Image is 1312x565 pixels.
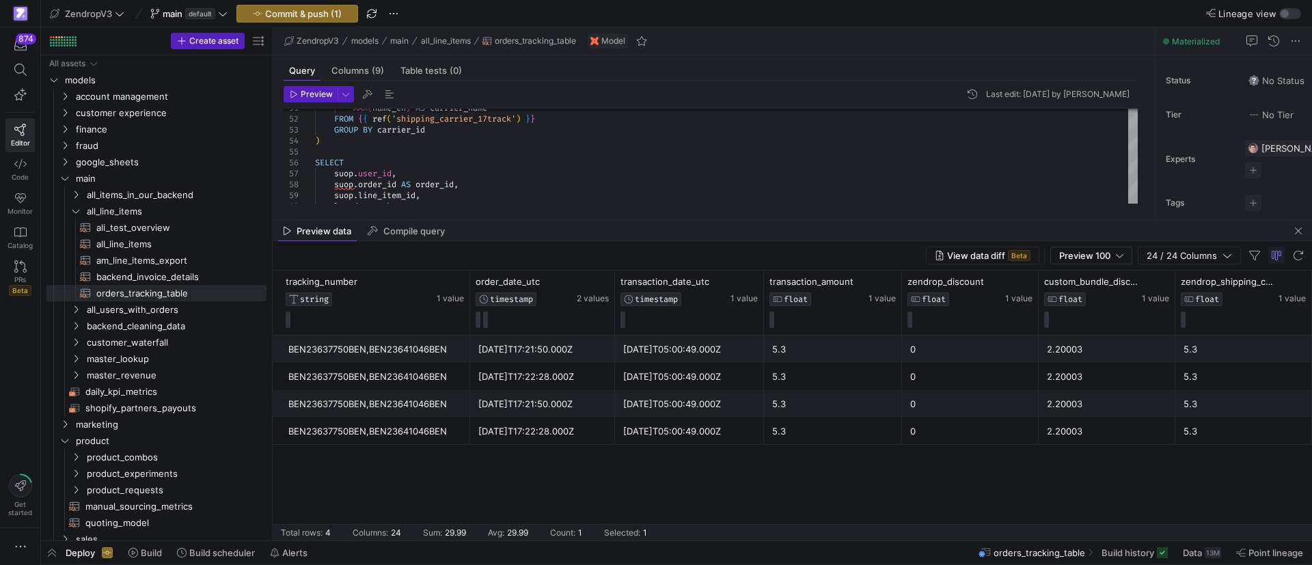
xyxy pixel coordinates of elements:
[423,528,442,538] div: Sum:
[46,514,266,531] div: Press SPACE to select this row.
[96,269,251,285] span: backend_invoice_details​​​​​​​​​​
[1279,294,1306,303] span: 1 value
[1184,363,1304,390] div: 5.3
[297,227,351,236] span: Preview data
[1248,75,1259,86] img: No status
[353,168,358,179] span: .
[281,528,323,538] div: Total rows:
[301,89,333,99] span: Preview
[363,113,368,124] span: {
[947,250,1005,261] span: View data diff
[46,465,266,482] div: Press SPACE to select this row.
[331,66,384,75] span: Columns
[550,528,575,538] div: Count:
[5,118,35,152] a: Editor
[46,383,266,400] div: Press SPACE to select this row.
[76,122,264,137] span: finance
[171,541,261,564] button: Build scheduler
[49,59,85,68] div: All assets
[1047,363,1167,390] div: 2.20003
[454,179,459,190] span: ,
[1248,143,1259,154] img: https://storage.googleapis.com/y42-prod-data-exchange/images/G2kHvxVlt02YItTmblwfhPy4mK5SfUxFU6Tr...
[46,318,266,334] div: Press SPACE to select this row.
[910,363,1030,390] div: 0
[147,5,231,23] button: maindefault
[348,33,382,49] button: models
[392,168,396,179] span: ,
[387,33,412,49] button: main
[392,113,516,124] span: 'shipping_carrier_17track'
[623,391,756,417] div: [DATE]T05:00:49.000Z
[344,201,401,212] span: order_number
[507,528,528,538] div: 29.99
[46,252,266,268] div: Press SPACE to select this row.
[353,179,358,190] span: .
[530,113,535,124] span: }
[358,168,392,179] span: user_id
[922,294,946,304] span: FLOAT
[478,363,607,390] div: [DATE]T17:22:28.000Z
[516,113,521,124] span: )
[772,363,894,390] div: 5.3
[772,336,894,363] div: 5.3
[1248,75,1304,86] span: No Status
[334,179,353,190] span: suop
[284,179,299,190] div: 58
[300,294,329,304] span: STRING
[1059,250,1110,261] span: Preview 100
[1095,541,1174,564] button: Build history
[635,294,678,304] span: TIMESTAMP
[334,201,339,212] span: l
[281,33,342,49] button: ZendropV3
[46,105,266,121] div: Press SPACE to select this row.
[1172,36,1220,46] span: Materialized
[46,236,266,252] a: all_line_items​​​​​​​​​​
[46,219,266,236] a: ali_test_overview​​​​​​​​​​
[1184,336,1304,363] div: 5.3
[1047,391,1167,417] div: 2.20003
[5,33,35,57] button: 874
[1181,276,1276,287] span: zendrop_shipping_cost
[76,154,264,170] span: google_sheets
[46,219,266,236] div: Press SPACE to select this row.
[46,367,266,383] div: Press SPACE to select this row.
[1138,247,1241,264] button: 24 / 24 Columns
[76,433,264,449] span: product
[46,154,266,170] div: Press SPACE to select this row.
[1177,541,1227,564] button: Data13M
[236,5,358,23] button: Commit & push (1)
[315,157,344,168] span: SELECT
[284,146,299,157] div: 55
[46,88,266,105] div: Press SPACE to select this row.
[282,547,307,558] span: Alerts
[76,532,264,547] span: sales
[401,201,406,212] span: ,
[297,36,339,46] span: ZendropV3
[994,547,1085,558] span: orders_tracking_table
[1102,547,1154,558] span: Build history
[46,383,266,400] a: daily_kpi_metrics​​​​​​​​​​
[171,33,245,49] button: Create asset
[643,528,647,538] div: 1
[284,168,299,179] div: 57
[525,113,530,124] span: }
[623,336,756,363] div: [DATE]T05:00:49.000Z
[46,400,266,416] div: Press SPACE to select this row.
[391,528,401,538] div: 24
[5,221,35,255] a: Catalog
[264,541,314,564] button: Alerts
[1183,547,1202,558] span: Data
[96,220,251,236] span: ali_test_overview​​​​​​​​​​
[478,336,607,363] div: [DATE]T17:21:50.000Z
[5,255,35,301] a: PRsBeta
[390,36,409,46] span: main
[769,276,853,287] span: transaction_amount
[46,449,266,465] div: Press SPACE to select this row.
[400,66,462,75] span: Table tests
[334,124,358,135] span: GROUP
[87,318,264,334] span: backend_cleaning_data
[46,252,266,268] a: am_line_items_export​​​​​​​​​​
[46,137,266,154] div: Press SPACE to select this row.
[8,500,32,516] span: Get started
[87,302,264,318] span: all_users_with_orders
